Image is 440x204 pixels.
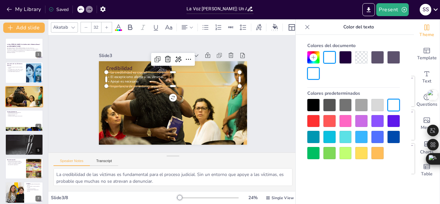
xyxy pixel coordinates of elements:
[7,160,24,162] p: Revictimización agrava el trauma
[343,24,374,30] font: Color del texto
[35,196,41,201] div: 7
[3,23,45,33] button: Add slide
[52,23,69,32] div: Akatab
[7,135,41,137] p: Indiferencia
[7,136,41,137] p: La indiferencia perpetúa el abuso
[8,88,17,90] span: La credibilidad es crucial
[7,140,41,141] p: Consecuencias de la indiferencia
[7,71,24,72] p: La sociedad debe involucrarse
[53,168,292,186] textarea: La credibilidad de las víctimas es fundamental para el proceso judicial. Sin un entorno que apoye...
[35,52,41,57] div: 1
[26,189,41,192] p: Importancia de la capacitación judicial
[35,124,41,130] div: 4
[421,124,433,131] span: Media
[7,113,41,115] p: Apoyo emocional y legal
[7,52,41,53] p: Generated with [URL]
[7,114,41,116] p: Superar el trauma
[7,87,41,89] p: Credibilidad
[26,186,41,188] p: Necesidad de un sistema judicial sensible
[26,188,41,189] p: Justicia como derecho
[414,159,440,182] div: Add a table
[5,182,43,203] div: 7
[112,73,140,80] span: Apoyo es necesario
[7,112,41,113] p: Acompañamiento es fundamental
[414,66,440,89] div: Add text boxes
[416,101,437,108] span: Questions
[414,19,440,43] div: Change the overall theme
[245,195,261,201] div: 24 %
[7,164,24,165] p: Necesidad de capacitación
[7,139,41,140] p: Responsabilidad social
[8,92,21,93] span: Importancia de un entorno seguro
[5,134,43,155] div: 5
[35,148,41,153] div: 5
[5,62,43,83] div: 2
[49,6,69,13] div: Saved
[419,31,434,38] span: Theme
[420,4,431,15] div: S S
[7,66,24,69] p: La violencia sexual involucra múltiples actores
[5,158,43,179] div: 6
[376,3,408,16] button: Present
[51,195,177,201] div: Slide 3 / 8
[35,171,41,177] div: 6
[26,183,41,185] p: Justicia
[7,137,41,139] p: Fomentar una cultura de apoyo
[8,89,22,91] span: El escepticismo afecta a las víctimas
[417,54,437,62] span: Template
[7,44,40,47] strong: La Voz [PERSON_NAME]: Un Análisis de la Violencia Sexual en [GEOGRAPHIC_DATA]
[5,38,43,59] div: 1
[414,135,440,159] div: Add charts and graphs
[187,4,247,14] input: Insert title
[7,47,41,52] p: Este análisis aborda la historia [PERSON_NAME], víctima de violación en [GEOGRAPHIC_DATA], y exam...
[307,43,356,49] font: Colores del documento
[90,159,119,166] button: Transcript
[5,4,44,15] button: My Library
[7,159,24,161] p: Revictimización
[307,90,360,96] font: Colores predeterminados
[422,78,431,85] span: Text
[270,24,280,31] div: Background color
[103,45,182,59] div: Slide 3
[53,159,90,166] button: Speaker Notes
[7,111,41,113] p: Acompañamiento
[7,116,41,117] p: Importancia del respaldo institucional
[5,86,43,107] div: 3
[421,170,433,178] span: Table
[109,58,242,79] p: Credibilidad
[420,3,431,16] button: S S
[414,43,440,66] div: Add ready made slides
[414,112,440,135] div: Add images, graphics, shapes or video
[26,184,41,186] p: Proceso complejo de búsqueda de justicia
[254,22,263,33] div: Text effects
[7,163,24,164] p: Impacto en la percepción pública
[362,3,375,16] button: Export to PowerPoint
[113,63,149,72] span: La credibilidad es crucial
[5,110,43,131] div: 4
[7,69,24,70] p: La colaboración es clave para el cambio
[35,76,41,82] div: 2
[272,195,294,200] span: Single View
[112,68,166,78] span: El escepticismo afecta a las víctimas
[7,162,24,163] p: Importancia del respeto institucional
[7,63,24,66] p: Actuación de los Diferentes Actores
[420,149,434,156] span: Charts
[8,91,15,92] span: Apoyo es necesario
[7,70,24,71] p: Sensibilidad institucional es necesaria
[35,100,41,105] div: 3
[287,22,297,33] div: Layout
